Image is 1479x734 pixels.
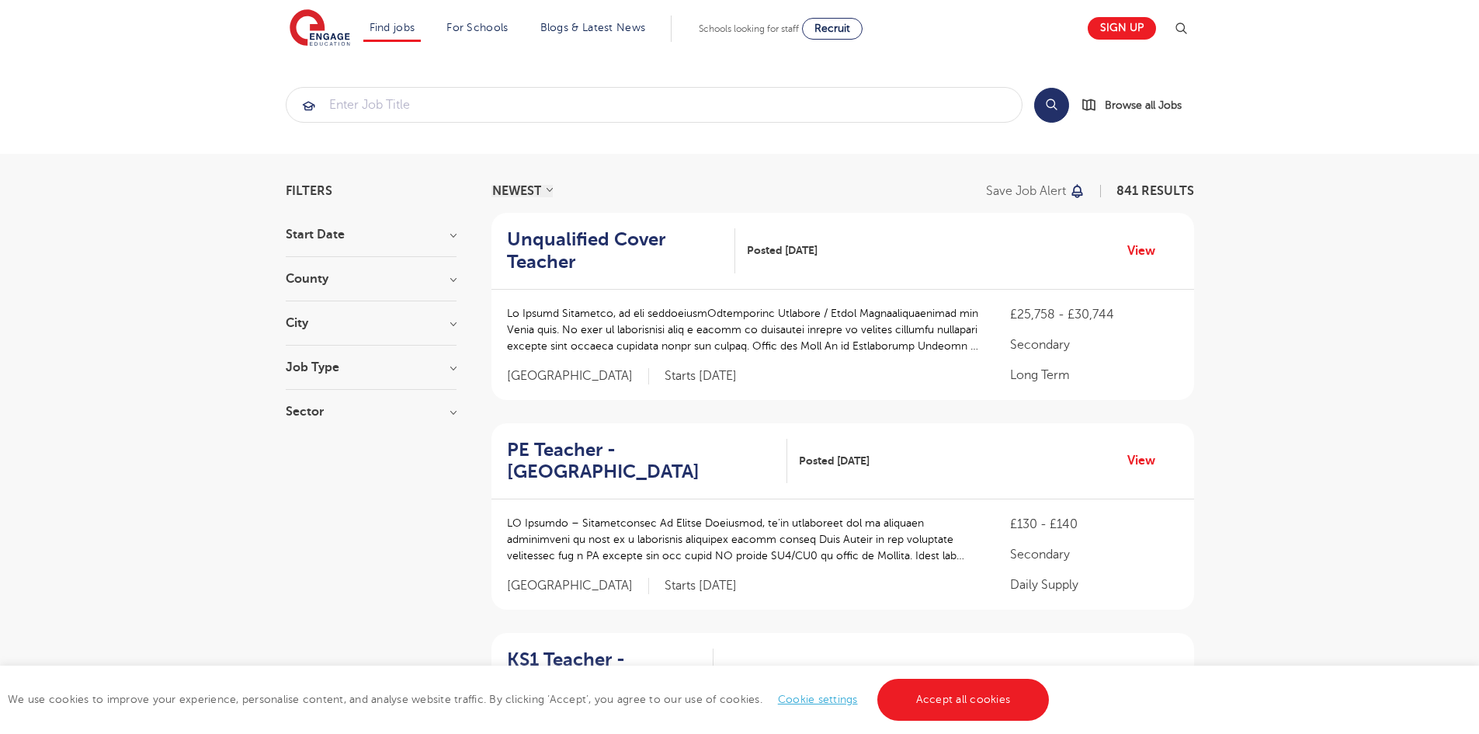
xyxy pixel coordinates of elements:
[507,228,735,273] a: Unqualified Cover Teacher
[507,578,649,594] span: [GEOGRAPHIC_DATA]
[1010,515,1178,534] p: £130 - £140
[877,679,1050,721] a: Accept all cookies
[286,317,457,329] h3: City
[814,23,850,34] span: Recruit
[665,368,737,384] p: Starts [DATE]
[725,663,796,679] span: Posted [DATE]
[507,305,980,354] p: Lo Ipsumd Sitametco, ad eli seddoeiusmOdtemporinc Utlabore / Etdol Magnaaliquaenimad min Venia qu...
[507,228,723,273] h2: Unqualified Cover Teacher
[986,185,1086,197] button: Save job alert
[286,405,457,418] h3: Sector
[540,22,646,33] a: Blogs & Latest News
[286,228,457,241] h3: Start Date
[1116,184,1194,198] span: 841 RESULTS
[286,361,457,374] h3: Job Type
[1010,366,1178,384] p: Long Term
[446,22,508,33] a: For Schools
[1010,336,1178,354] p: Secondary
[507,649,702,694] h2: KS1 Teacher - Haringey
[507,439,775,484] h2: PE Teacher - [GEOGRAPHIC_DATA]
[286,88,1022,122] input: Submit
[665,578,737,594] p: Starts [DATE]
[1088,17,1156,40] a: Sign up
[290,9,350,48] img: Engage Education
[286,87,1022,123] div: Submit
[286,185,332,197] span: Filters
[1010,576,1178,594] p: Daily Supply
[370,22,415,33] a: Find jobs
[507,439,787,484] a: PE Teacher - [GEOGRAPHIC_DATA]
[986,185,1066,197] p: Save job alert
[1127,241,1167,261] a: View
[1010,545,1178,564] p: Secondary
[1034,88,1069,123] button: Search
[507,368,649,384] span: [GEOGRAPHIC_DATA]
[802,18,863,40] a: Recruit
[799,453,870,469] span: Posted [DATE]
[747,242,818,259] span: Posted [DATE]
[778,694,858,705] a: Cookie settings
[699,23,799,34] span: Schools looking for staff
[286,273,457,285] h3: County
[8,694,1053,705] span: We use cookies to improve your experience, personalise content, and analyse website traffic. By c...
[507,515,980,564] p: LO Ipsumdo – Sitametconsec Ad Elitse Doeiusmod, te’in utlaboreet dol ma aliquaen adminimveni qu n...
[1010,305,1178,324] p: £25,758 - £30,744
[1105,96,1182,114] span: Browse all Jobs
[507,649,714,694] a: KS1 Teacher - Haringey
[1081,96,1194,114] a: Browse all Jobs
[1127,661,1167,681] a: View
[1127,450,1167,471] a: View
